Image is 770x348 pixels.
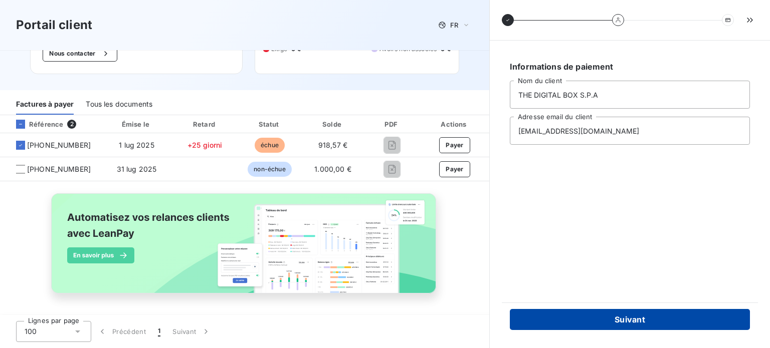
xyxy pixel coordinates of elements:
span: +25 giorni [187,141,223,149]
button: Nous contacter [43,46,117,62]
span: 918,57 € [318,141,347,149]
div: Statut [240,119,300,129]
h3: Portail client [16,16,92,34]
div: Référence [8,120,63,129]
div: Factures à payer [16,94,74,115]
button: Suivant [166,321,217,342]
h6: Informations de paiement [510,61,750,73]
input: placeholder [510,81,750,109]
div: Solde [304,119,362,129]
span: 1.000,00 € [314,165,351,173]
span: 2 [67,120,76,129]
span: non-échue [248,162,291,177]
span: FR [450,21,458,29]
span: échue [255,138,285,153]
span: 31 lug 2025 [117,165,157,173]
div: Actions [422,119,487,129]
button: Payer [439,137,470,153]
span: 1 [158,326,160,336]
img: banner [42,187,447,310]
input: placeholder [510,117,750,145]
div: Tous les documents [86,94,152,115]
button: Précédent [91,321,152,342]
span: [PHONE_NUMBER] [27,164,91,174]
span: 100 [25,326,37,336]
div: Émise le [103,119,170,129]
button: Payer [439,161,470,177]
span: 1 lug 2025 [119,141,154,149]
button: Suivant [510,309,750,330]
div: Retard [174,119,236,129]
button: 1 [152,321,166,342]
span: [PHONE_NUMBER] [27,140,91,150]
div: PDF [366,119,418,129]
